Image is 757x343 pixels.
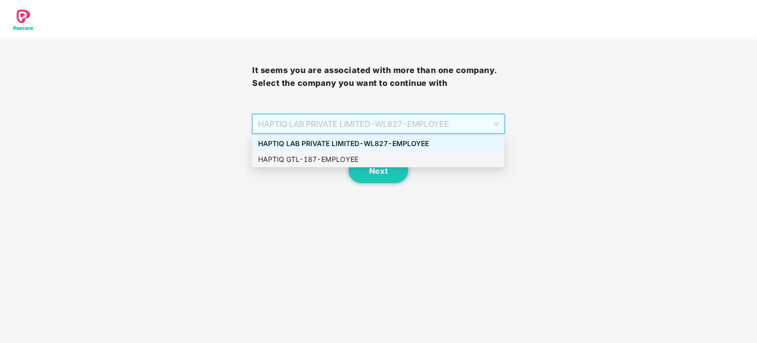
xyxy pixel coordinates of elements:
h3: It seems you are associated with more than one company. Select the company you want to continue with [252,64,504,89]
div: HAPTIQ GTL - 187 - EMPLOYEE [258,154,498,165]
span: HAPTIQ LAB PRIVATE LIMITED - WL827 - EMPLOYEE [258,114,498,133]
button: Next [349,158,408,183]
div: HAPTIQ LAB PRIVATE LIMITED - WL827 - EMPLOYEE [258,138,498,149]
span: Next [369,166,388,176]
